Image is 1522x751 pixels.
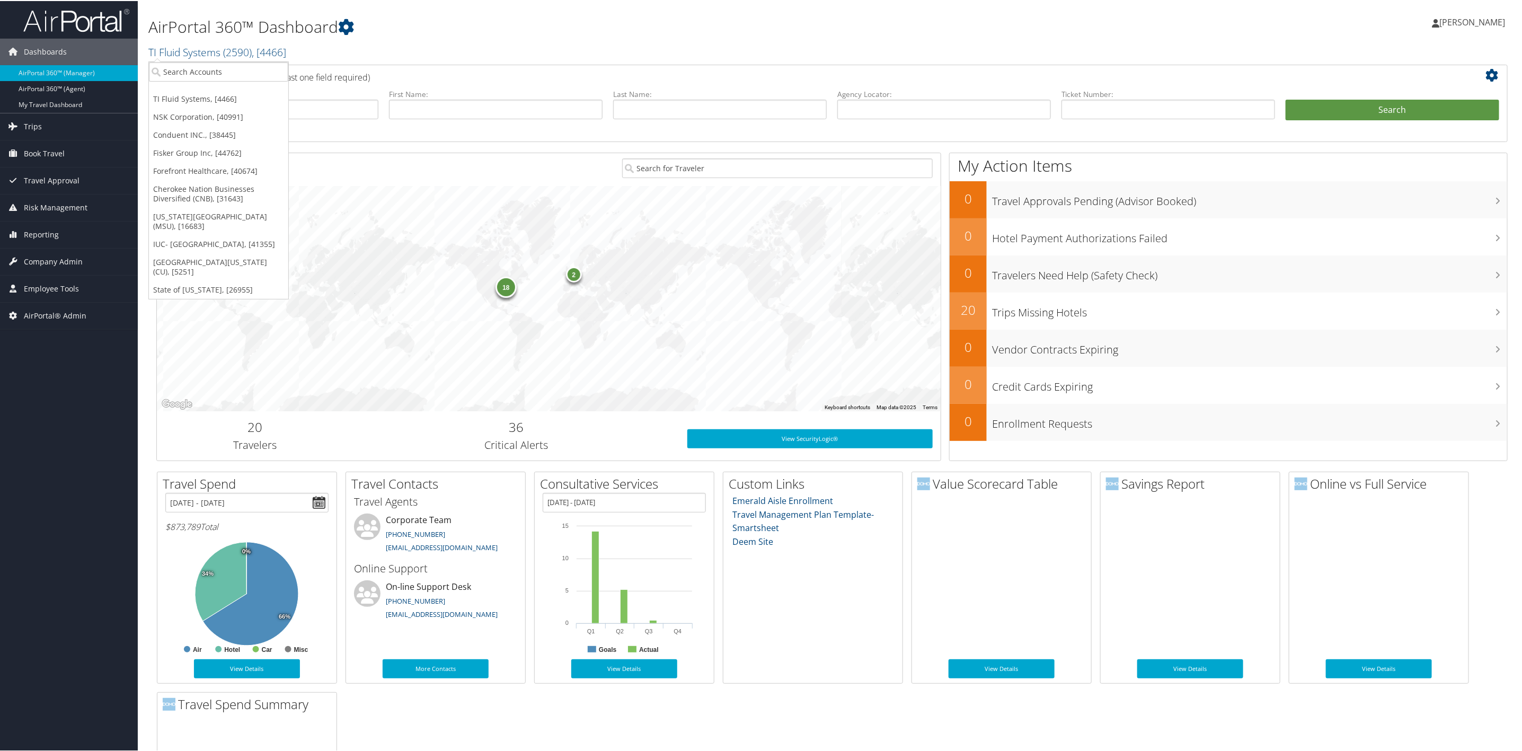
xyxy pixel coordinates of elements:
[992,336,1507,356] h3: Vendor Contracts Expiring
[540,474,714,492] h2: Consultative Services
[950,217,1507,254] a: 0Hotel Payment Authorizations Failed
[160,396,194,410] a: Open this area in Google Maps (opens a new window)
[24,38,67,64] span: Dashboards
[351,474,525,492] h2: Travel Contacts
[950,403,1507,440] a: 0Enrollment Requests
[613,88,827,99] label: Last Name:
[733,535,774,546] a: Deem Site
[950,300,987,318] h2: 20
[361,417,671,435] h2: 36
[562,554,569,560] tspan: 10
[1061,88,1275,99] label: Ticket Number:
[923,403,937,409] a: Terms (opens in new tab)
[354,493,517,508] h3: Travel Agents
[149,161,288,179] a: Forefront Healthcare, [40674]
[645,627,653,633] text: Q3
[565,266,581,281] div: 2
[165,417,345,435] h2: 20
[262,645,272,652] text: Car
[1295,476,1307,489] img: domo-logo.png
[165,520,200,532] span: $873,789
[877,403,916,409] span: Map data ©2025
[950,366,1507,403] a: 0Credit Cards Expiring
[992,225,1507,245] h3: Hotel Payment Authorizations Failed
[149,280,288,298] a: State of [US_STATE], [26955]
[825,403,870,410] button: Keyboard shortcuts
[193,645,202,652] text: Air
[148,15,1060,37] h1: AirPortal 360™ Dashboard
[729,474,902,492] h2: Custom Links
[242,547,251,554] tspan: 0%
[165,520,329,532] h6: Total
[386,595,445,605] a: [PHONE_NUMBER]
[24,139,65,166] span: Book Travel
[386,528,445,538] a: [PHONE_NUMBER]
[599,645,617,652] text: Goals
[950,337,987,355] h2: 0
[349,579,523,623] li: On-line Support Desk
[571,658,677,677] a: View Details
[165,437,345,452] h3: Travelers
[1106,476,1119,489] img: domo-logo.png
[950,291,1507,329] a: 20Trips Missing Hotels
[252,44,286,58] span: , [ 4466 ]
[24,275,79,301] span: Employee Tools
[587,627,595,633] text: Q1
[950,374,987,392] h2: 0
[279,613,290,619] tspan: 66%
[354,560,517,575] h3: Online Support
[992,188,1507,208] h3: Travel Approvals Pending (Advisor Booked)
[950,226,987,244] h2: 0
[565,619,569,625] tspan: 0
[733,494,834,506] a: Emerald Aisle Enrollment
[163,697,175,710] img: domo-logo.png
[361,437,671,452] h3: Critical Alerts
[917,476,930,489] img: domo-logo.png
[194,658,300,677] a: View Details
[1432,5,1516,37] a: [PERSON_NAME]
[149,143,288,161] a: Fisker Group Inc, [44762]
[950,154,1507,176] h1: My Action Items
[163,474,337,492] h2: Travel Spend
[687,428,933,447] a: View SecurityLogic®
[149,61,288,81] input: Search Accounts
[24,220,59,247] span: Reporting
[163,694,337,712] h2: Travel Spend Summary
[616,627,624,633] text: Q2
[950,329,1507,366] a: 0Vendor Contracts Expiring
[992,373,1507,393] h3: Credit Cards Expiring
[950,189,987,207] h2: 0
[24,193,87,220] span: Risk Management
[949,658,1055,677] a: View Details
[992,262,1507,282] h3: Travelers Need Help (Safety Check)
[149,252,288,280] a: [GEOGRAPHIC_DATA][US_STATE] (CU), [5251]
[950,180,1507,217] a: 0Travel Approvals Pending (Advisor Booked)
[992,299,1507,319] h3: Trips Missing Hotels
[269,70,370,82] span: (at least one field required)
[24,112,42,139] span: Trips
[160,396,194,410] img: Google
[992,410,1507,430] h3: Enrollment Requests
[950,254,1507,291] a: 0Travelers Need Help (Safety Check)
[149,207,288,234] a: [US_STATE][GEOGRAPHIC_DATA] (MSU), [16683]
[349,513,523,556] li: Corporate Team
[562,522,569,528] tspan: 15
[1439,15,1505,27] span: [PERSON_NAME]
[837,88,1051,99] label: Agency Locator:
[149,107,288,125] a: NSK Corporation, [40991]
[202,570,214,576] tspan: 34%
[383,658,489,677] a: More Contacts
[1106,474,1280,492] h2: Savings Report
[565,586,569,593] tspan: 5
[24,248,83,274] span: Company Admin
[639,645,659,652] text: Actual
[223,44,252,58] span: ( 2590 )
[386,608,498,618] a: [EMAIL_ADDRESS][DOMAIN_NAME]
[165,66,1387,84] h2: Airtinerary Lookup
[23,7,129,32] img: airportal-logo.png
[224,645,240,652] text: Hotel
[294,645,308,652] text: Misc
[917,474,1091,492] h2: Value Scorecard Table
[24,302,86,328] span: AirPortal® Admin
[149,125,288,143] a: Conduent INC., [38445]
